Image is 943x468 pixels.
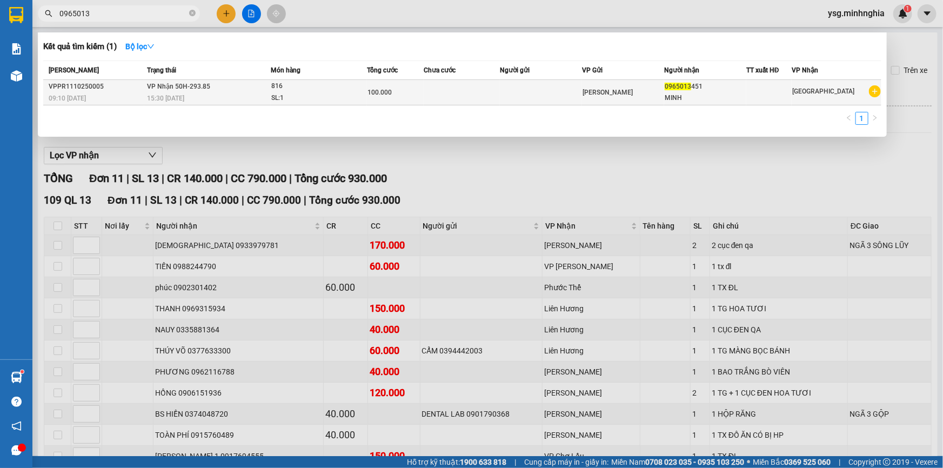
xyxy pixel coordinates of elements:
[367,89,392,96] span: 100.000
[11,372,22,383] img: warehouse-icon
[125,42,155,51] strong: Bộ lọc
[271,66,300,74] span: Món hàng
[367,66,398,74] span: Tổng cước
[11,70,22,82] img: warehouse-icon
[147,43,155,50] span: down
[11,397,22,407] span: question-circle
[21,370,24,373] sup: 1
[583,89,633,96] span: [PERSON_NAME]
[424,66,456,74] span: Chưa cước
[868,112,881,125] li: Next Page
[792,66,818,74] span: VP Nhận
[49,81,144,92] div: VPPR1110250005
[271,81,352,92] div: 816
[11,43,22,55] img: solution-icon
[855,112,868,125] li: 1
[49,66,99,74] span: [PERSON_NAME]
[59,8,187,19] input: Tìm tên, số ĐT hoặc mã đơn
[147,66,176,74] span: Trạng thái
[842,112,855,125] button: left
[872,115,878,121] span: right
[868,112,881,125] button: right
[271,92,352,104] div: SL: 1
[189,10,196,16] span: close-circle
[43,41,117,52] h3: Kết quả tìm kiếm ( 1 )
[746,66,779,74] span: TT xuất HĐ
[189,9,196,19] span: close-circle
[147,95,184,102] span: 15:30 [DATE]
[9,7,23,23] img: logo-vxr
[582,66,603,74] span: VP Gửi
[856,112,868,124] a: 1
[846,115,852,121] span: left
[664,66,699,74] span: Người nhận
[45,10,52,17] span: search
[792,88,854,95] span: [GEOGRAPHIC_DATA]
[869,85,881,97] span: plus-circle
[665,83,691,90] span: 0965013
[11,445,22,456] span: message
[842,112,855,125] li: Previous Page
[147,83,210,90] span: VP Nhận 50H-293.85
[665,92,746,104] div: MINH
[665,81,746,92] div: 451
[49,95,86,102] span: 09:10 [DATE]
[117,38,163,55] button: Bộ lọcdown
[11,421,22,431] span: notification
[500,66,530,74] span: Người gửi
